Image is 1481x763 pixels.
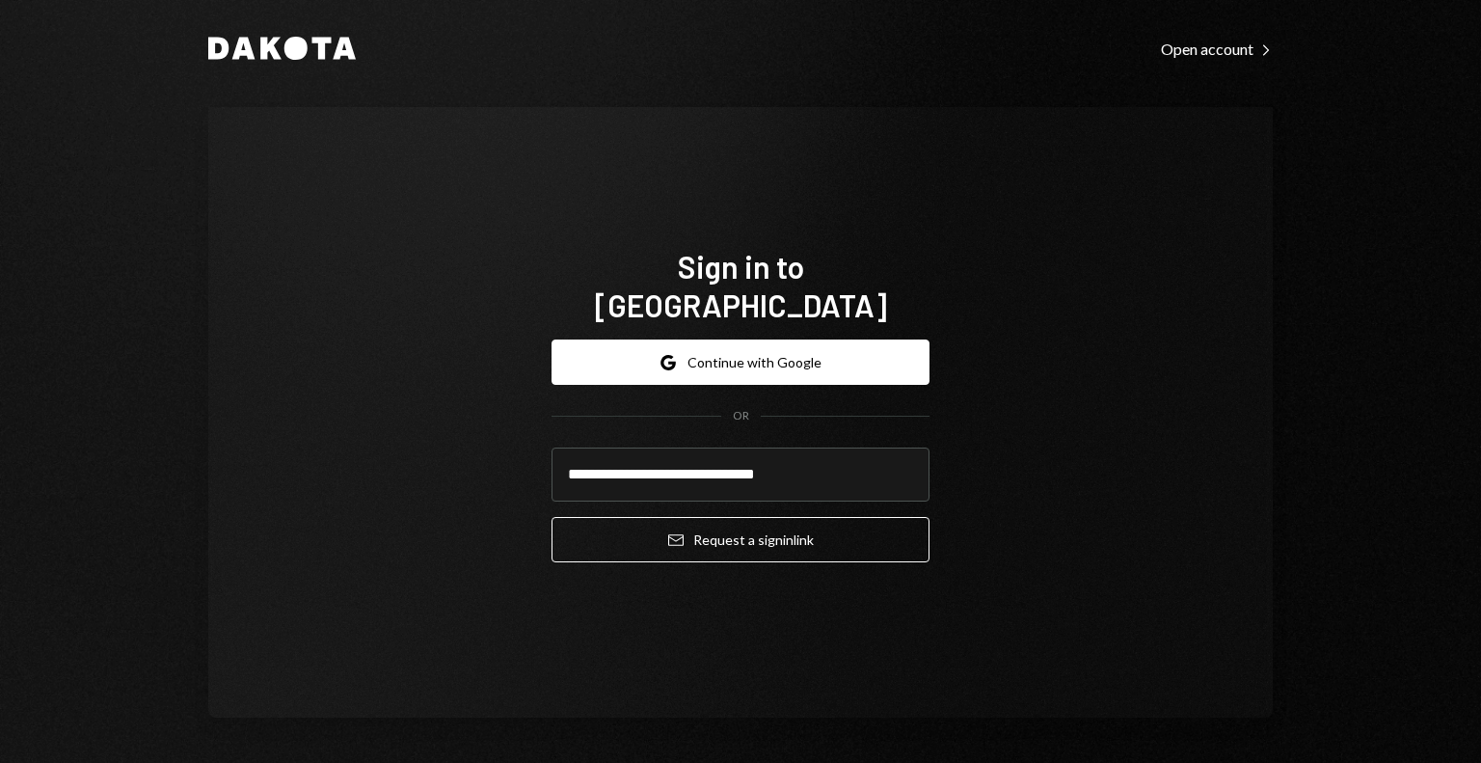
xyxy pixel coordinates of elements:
[552,340,929,385] button: Continue with Google
[1161,38,1273,59] a: Open account
[733,408,749,424] div: OR
[552,517,929,562] button: Request a signinlink
[1161,40,1273,59] div: Open account
[552,247,929,324] h1: Sign in to [GEOGRAPHIC_DATA]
